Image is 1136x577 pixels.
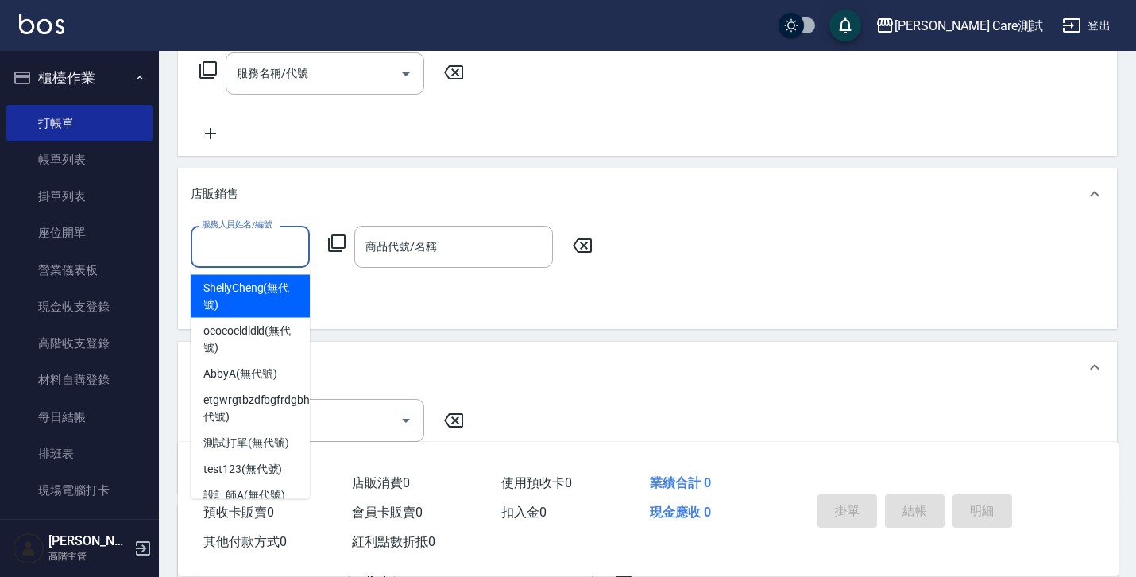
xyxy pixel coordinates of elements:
a: 掃碼打卡 [6,509,153,545]
span: 設計師A (無代號) [203,487,285,504]
a: 高階收支登錄 [6,325,153,362]
span: 現金應收 0 [650,505,711,520]
a: 現金收支登錄 [6,288,153,325]
div: 預收卡販賣 [178,342,1117,393]
a: 營業儀表板 [6,252,153,288]
a: 打帳單 [6,105,153,141]
p: 高階主管 [48,549,129,563]
a: 每日結帳 [6,399,153,436]
button: Open [393,408,419,433]
span: 其他付款方式 0 [203,534,287,549]
img: Logo [19,14,64,34]
div: 店販銷售 [178,168,1117,219]
span: 會員卡販賣 0 [352,505,423,520]
span: 使用預收卡 0 [501,475,572,490]
button: 登出 [1056,11,1117,41]
span: 紅利點數折抵 0 [352,534,435,549]
span: oeoeoeldldld (無代號) [203,323,297,356]
span: 業績合計 0 [650,475,711,490]
span: 店販消費 0 [352,475,410,490]
a: 現場電腦打卡 [6,472,153,509]
a: 座位開單 [6,215,153,251]
a: 掛單列表 [6,178,153,215]
button: 櫃檯作業 [6,57,153,99]
span: 扣入金 0 [501,505,547,520]
a: 帳單列表 [6,141,153,178]
a: 材料自購登錄 [6,362,153,398]
span: ShellyCheng (無代號) [203,280,297,313]
span: AbbyA (無代號) [203,366,277,382]
span: 測試打單 (無代號) [203,435,289,451]
img: Person [13,532,44,564]
span: test123 (無代號) [203,461,282,478]
button: [PERSON_NAME] Care測試 [869,10,1049,42]
a: 排班表 [6,436,153,472]
span: 預收卡販賣 0 [203,505,274,520]
div: [PERSON_NAME] Care測試 [895,16,1043,36]
span: etgwrgtbzdfbgfrdgbha (無代號) [203,392,331,425]
p: 店販銷售 [191,186,238,203]
button: save [829,10,861,41]
label: 服務人員姓名/編號 [202,219,272,230]
h5: [PERSON_NAME] [48,533,129,549]
button: Open [393,61,419,87]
